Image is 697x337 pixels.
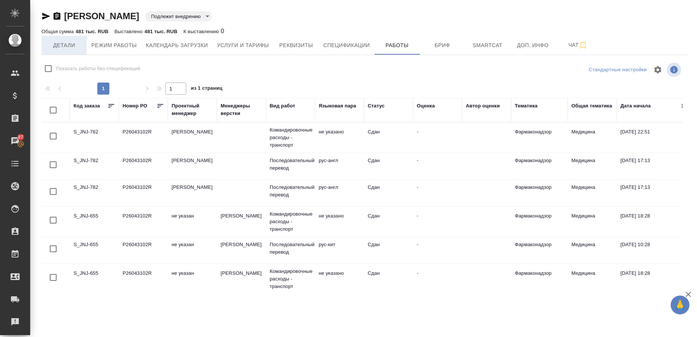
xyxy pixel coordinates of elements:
svg: Подписаться [579,41,588,50]
td: Медицина [568,153,617,179]
p: Командировочные расходы - транспорт [270,268,311,290]
a: - [417,242,418,247]
td: не указано [315,208,364,235]
p: Фармаконадзор [515,241,564,248]
a: 87 [2,132,28,150]
span: Спецификации [323,41,370,50]
td: S_JNJ-782 [70,180,119,206]
td: рус-англ [315,153,364,179]
td: S_JNJ-655 [70,208,119,235]
a: - [417,213,418,219]
span: Календарь загрузки [146,41,208,50]
td: рус-англ [315,180,364,206]
button: 🙏 [671,296,689,314]
div: Оценка [417,102,435,110]
td: P26043102R [119,153,168,179]
td: S_JNJ-782 [70,124,119,151]
td: не указан [168,208,217,235]
p: К выставлению [183,29,221,34]
span: Режим работы [91,41,137,50]
p: Командировочные расходы - транспорт [270,210,311,233]
span: Работы [379,41,415,50]
span: Детали [46,41,82,50]
span: Настроить таблицу [649,61,667,79]
button: Скопировать ссылку для ЯМессенджера [41,12,51,21]
td: Медицина [568,208,617,235]
td: P26043102R [119,124,168,151]
td: [DATE] 22:51 [617,124,692,151]
div: Код заказа [74,102,100,110]
td: [PERSON_NAME] [168,124,217,151]
td: S_JNJ-655 [70,237,119,263]
span: Toggle Row Selected [45,270,61,285]
p: Последовательный перевод [270,241,311,256]
td: P26043102R [119,266,168,292]
td: Сдан [364,208,413,235]
a: - [417,158,418,163]
td: не указано [315,266,364,292]
p: Фармаконадзор [515,128,564,136]
p: 481 тыс. RUB [144,29,177,34]
td: P26043102R [119,208,168,235]
p: Фармаконадзор [515,184,564,191]
span: Бриф [424,41,461,50]
td: не указано [315,124,364,151]
td: P26043102R [119,180,168,206]
div: Общая тематика [571,102,612,110]
div: Автор оценки [466,102,500,110]
td: [PERSON_NAME] [217,237,266,263]
td: [PERSON_NAME] [168,153,217,179]
button: Скопировать ссылку [52,12,61,21]
td: рус-кит [315,237,364,263]
td: [PERSON_NAME] [217,208,266,235]
p: Выставлено [115,29,145,34]
td: [PERSON_NAME] [168,180,217,206]
div: Подлежит внедрению [145,11,212,21]
span: Toggle Row Selected [45,128,61,144]
td: Медицина [568,266,617,292]
span: 🙏 [674,297,686,313]
a: - [417,129,418,135]
div: Вид работ [270,102,295,110]
a: [PERSON_NAME] [64,11,139,21]
a: - [417,270,418,276]
span: Toggle Row Selected [45,157,61,173]
td: Медицина [568,124,617,151]
td: S_JNJ-655 [70,266,119,292]
td: [DATE] 17:13 [617,180,692,206]
div: 0 [183,27,224,36]
p: Последовательный перевод [270,184,311,199]
p: Фармаконадзор [515,212,564,220]
span: из 1 страниц [191,84,223,95]
div: Менеджеры верстки [221,102,262,117]
td: Сдан [364,180,413,206]
button: Подлежит внедрению [149,13,203,20]
div: Статус [368,102,385,110]
span: Чат [560,40,596,50]
span: Реквизиты [278,41,314,50]
td: не указан [168,266,217,292]
span: Toggle Row Selected [45,212,61,228]
p: Фармаконадзор [515,270,564,277]
td: не указан [168,237,217,263]
div: Тематика [515,102,537,110]
span: Услуги и тарифы [217,41,269,50]
span: Доп. инфо [515,41,551,50]
td: Медицина [568,237,617,263]
td: P26043102R [119,237,168,263]
div: split button [587,64,649,76]
div: Номер PO [123,102,147,110]
td: [PERSON_NAME] [217,266,266,292]
p: 481 тыс. RUB [75,29,108,34]
a: - [417,184,418,190]
span: Посмотреть информацию [667,63,683,77]
div: Проектный менеджер [172,102,213,117]
td: Сдан [364,237,413,263]
td: Сдан [364,266,413,292]
td: [DATE] 17:13 [617,153,692,179]
span: Показать работы без спецификаций [56,65,140,72]
td: S_JNJ-782 [70,153,119,179]
span: Smartcat [470,41,506,50]
p: Общая сумма [41,29,75,34]
div: Дата начала [620,102,651,110]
